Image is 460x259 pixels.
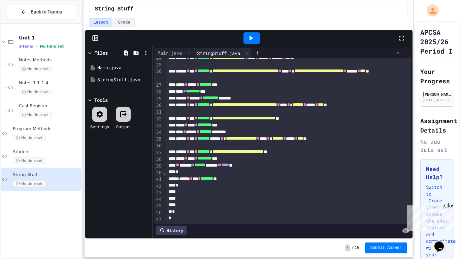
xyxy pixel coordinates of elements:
[13,157,46,164] span: No time set
[19,66,52,72] span: No time set
[163,170,166,175] span: Fold line
[94,49,108,56] div: Files
[154,89,163,95] div: 28
[40,44,64,49] span: No time set
[154,95,163,102] div: 29
[154,129,163,136] div: 34
[116,123,130,129] div: Output
[420,67,454,86] h2: Your Progress
[36,44,37,49] span: •
[95,5,133,13] span: String Stuff
[154,48,194,58] div: Main.java
[422,97,452,103] div: [EMAIL_ADDRESS][DOMAIN_NAME]
[154,190,163,196] div: 43
[420,138,454,154] div: No due date set
[154,102,163,109] div: 30
[114,18,135,27] button: Grade
[154,82,163,89] div: 27
[154,183,163,190] div: 42
[90,123,109,129] div: Settings
[154,209,163,216] div: 46
[422,91,452,97] div: [PERSON_NAME]
[19,89,52,95] span: No time set
[154,203,163,209] div: 45
[154,136,163,143] div: 35
[13,149,80,155] span: Student
[370,245,402,251] span: Submit Answer
[19,57,80,63] span: Notes Methods
[154,196,163,203] div: 44
[154,143,163,149] div: 36
[420,27,454,56] h1: APCSA 2025/26 Period I
[194,48,252,58] div: StringStuff.java
[19,44,33,49] span: 3 items
[19,80,80,86] span: Notes 1.1-1.4
[154,116,163,122] div: 32
[13,126,80,132] span: Program Methods
[89,18,112,27] button: Lesson
[154,68,163,82] div: 26
[6,5,76,19] button: Back to Teams
[404,203,453,231] iframe: chat widget
[94,96,108,104] div: Tools
[31,8,62,16] span: Back to Teams
[13,172,80,178] span: String Stuff
[156,226,187,235] div: History
[154,55,163,62] div: 24
[154,156,163,163] div: 38
[420,3,440,18] div: My Account
[194,50,243,57] div: StringStuff.java
[154,176,163,183] div: 41
[13,135,46,141] span: No time set
[345,244,350,251] span: -
[365,242,407,253] button: Submit Answer
[432,232,453,252] iframe: chat widget
[154,109,163,116] div: 31
[19,35,80,41] span: Unit 1
[355,245,359,251] span: 10
[352,245,354,251] span: /
[154,170,163,176] div: 40
[154,49,185,56] div: Main.java
[420,116,454,135] h2: Assignment Details
[154,122,163,129] div: 33
[154,216,163,223] div: 47
[3,3,46,43] div: Chat with us now!Close
[97,77,150,83] div: StringStuff.java
[154,62,163,68] div: 25
[426,165,448,181] h3: Need Help?
[13,180,46,187] span: No time set
[97,64,150,71] div: Main.java
[154,163,163,170] div: 39
[19,103,80,109] span: CashRegister
[154,149,163,156] div: 37
[19,112,52,118] span: No time set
